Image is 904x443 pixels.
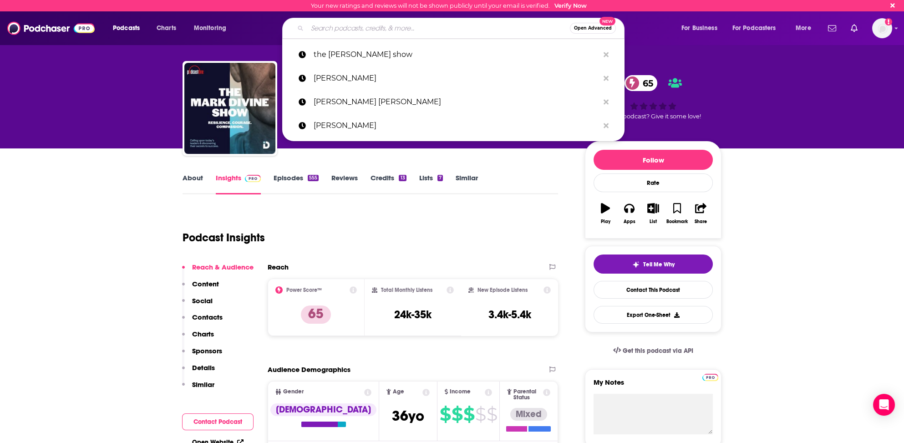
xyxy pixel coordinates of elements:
p: Contacts [192,313,223,321]
button: Social [182,296,213,313]
div: 13 [399,175,406,181]
span: Logged in as BretAita [872,18,892,38]
button: Export One-Sheet [594,306,713,324]
button: Details [182,363,215,380]
button: Content [182,280,219,296]
button: Contact Podcast [182,413,254,430]
span: Tell Me Why [643,261,675,268]
button: Similar [182,380,214,397]
a: Show notifications dropdown [847,20,861,36]
a: [PERSON_NAME] [282,66,625,90]
button: Show profile menu [872,18,892,38]
button: open menu [107,21,152,36]
button: open menu [188,21,238,36]
button: tell me why sparkleTell Me Why [594,255,713,274]
span: New [599,17,616,25]
p: Similar [192,380,214,389]
button: Open AdvancedNew [570,23,616,34]
a: Lists7 [419,173,443,194]
p: Content [192,280,219,288]
div: 555 [308,175,319,181]
img: User Profile [872,18,892,38]
button: Reach & Audience [182,263,254,280]
span: Age [393,389,404,395]
img: tell me why sparkle [632,261,640,268]
div: [DEMOGRAPHIC_DATA] [270,403,376,416]
span: Income [450,389,471,395]
img: Podchaser Pro [245,175,261,182]
img: Podchaser Pro [702,374,718,381]
span: For Business [681,22,717,35]
button: Sponsors [182,346,222,363]
a: Podchaser - Follow, Share and Rate Podcasts [7,20,95,37]
a: Charts [151,21,182,36]
h2: Power Score™ [286,287,322,293]
span: $ [475,407,486,422]
h1: Podcast Insights [183,231,265,244]
span: Gender [283,389,304,395]
h2: Reach [268,263,289,271]
span: Parental Status [513,389,542,401]
h2: New Episode Listens [477,287,528,293]
button: Contacts [182,313,223,330]
a: Get this podcast via API [606,340,701,362]
div: 7 [437,175,443,181]
p: stephen jenkinson [313,66,599,90]
a: Verify Now [554,2,587,9]
a: Contact This Podcast [594,281,713,299]
h2: Audience Demographics [268,365,350,374]
span: $ [487,407,497,422]
button: Play [594,197,617,230]
a: Reviews [331,173,358,194]
span: $ [463,407,474,422]
span: Monitoring [194,22,226,35]
a: [PERSON_NAME] [PERSON_NAME] [282,90,625,114]
a: InsightsPodchaser Pro [216,173,261,194]
button: Apps [617,197,641,230]
p: mark divine [313,114,599,137]
h3: 24k-35k [394,308,432,321]
div: List [650,219,657,224]
svg: Email not verified [885,18,892,25]
span: $ [452,407,462,422]
span: Podcasts [113,22,140,35]
div: Share [695,219,707,224]
h3: 3.4k-5.4k [488,308,531,321]
p: Social [192,296,213,305]
span: Get this podcast via API [623,347,693,355]
img: The Mark Divine Show [184,63,275,154]
div: Mixed [510,408,547,421]
button: open menu [726,21,789,36]
span: 65 [634,75,658,91]
button: open menu [675,21,729,36]
p: Reach & Audience [192,263,254,271]
a: Show notifications dropdown [824,20,840,36]
div: Play [601,219,610,224]
a: Episodes555 [274,173,319,194]
a: Similar [456,173,478,194]
div: 65Good podcast? Give it some love! [585,69,721,126]
div: Search podcasts, credits, & more... [291,18,633,39]
div: Apps [624,219,635,224]
div: Bookmark [666,219,688,224]
button: Charts [182,330,214,346]
button: Bookmark [665,197,689,230]
input: Search podcasts, credits, & more... [307,21,570,36]
p: Charts [192,330,214,338]
p: 65 [301,306,331,324]
p: rob wilson mark divine [313,90,599,114]
span: 36 yo [392,407,424,425]
a: [PERSON_NAME] [282,114,625,137]
span: Good podcast? Give it some love! [605,113,701,120]
h2: Total Monthly Listens [381,287,432,293]
span: For Podcasters [732,22,776,35]
div: Your new ratings and reviews will not be shown publicly until your email is verified. [311,2,587,9]
a: About [183,173,203,194]
span: $ [440,407,451,422]
p: Details [192,363,215,372]
a: Credits13 [371,173,406,194]
p: Sponsors [192,346,222,355]
span: More [796,22,811,35]
a: Pro website [702,372,718,381]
